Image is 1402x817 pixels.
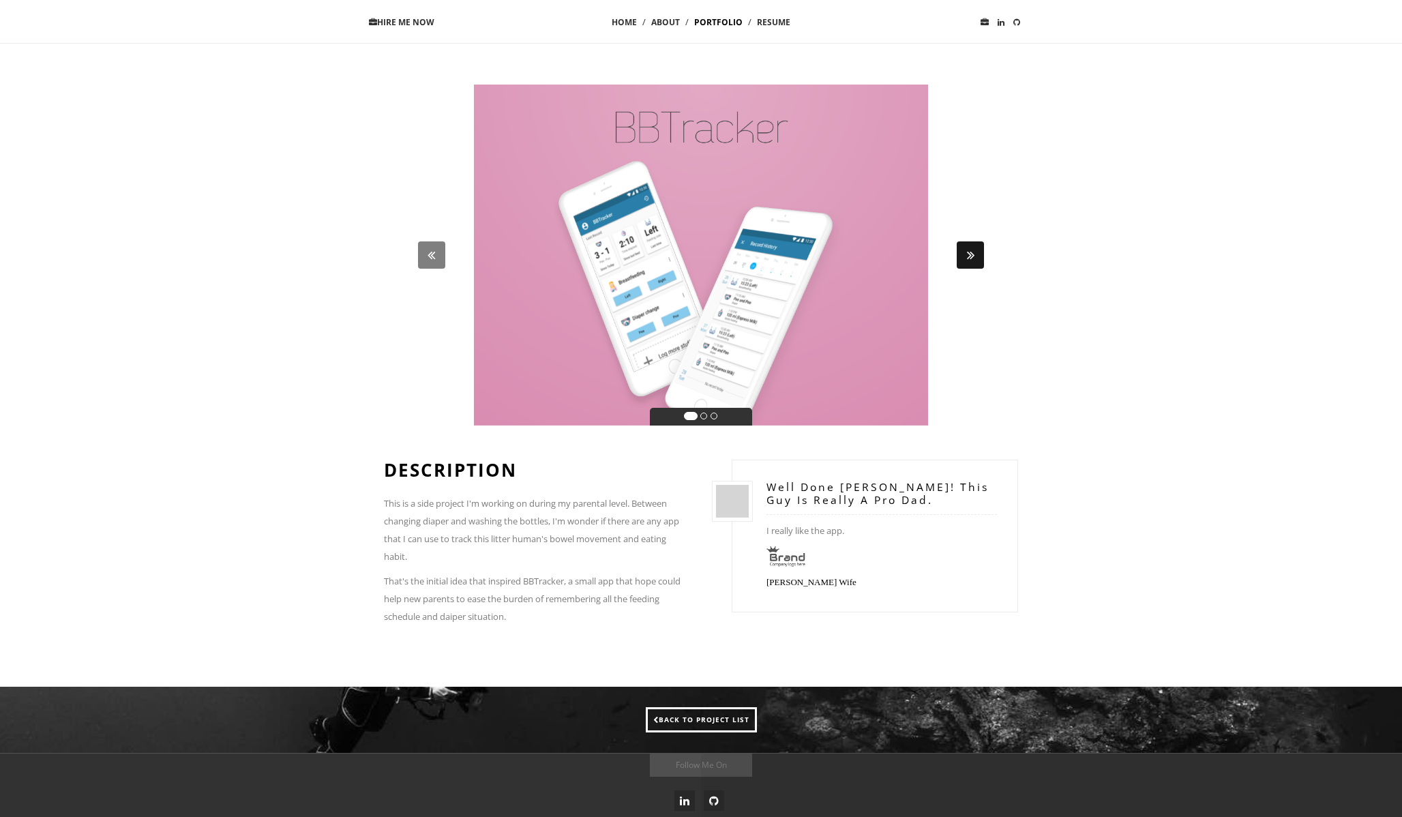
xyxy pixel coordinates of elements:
[646,707,757,732] a: Back to Project List
[757,14,790,31] a: Resume
[369,16,434,28] a: Hire Me Now
[766,574,997,591] p: [PERSON_NAME] Wife
[384,494,691,565] p: This is a side project I'm working on during my parental level. Between changing diaper and washi...
[650,754,752,777] div: Follow Me On
[612,14,637,31] a: Home
[384,460,691,481] h3: Description
[766,481,997,515] h5: Well Done [PERSON_NAME]! This guy is Really a pro Dad.
[651,14,680,31] a: About
[694,14,743,31] a: Portfolio
[384,572,691,625] p: That's the initial idea that inspired BBTracker, a small app that hope could help new parents to ...
[766,522,997,539] p: I really like the app.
